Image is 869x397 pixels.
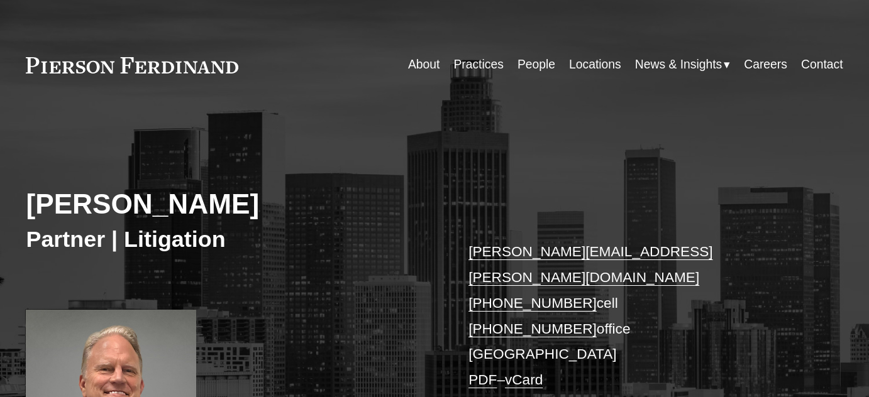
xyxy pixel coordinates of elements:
[635,54,722,76] span: News & Insights
[453,53,503,77] a: Practices
[569,53,621,77] a: Locations
[468,321,597,337] a: [PHONE_NUMBER]
[468,372,497,388] a: PDF
[26,187,434,221] h2: [PERSON_NAME]
[801,53,843,77] a: Contact
[468,295,597,311] a: [PHONE_NUMBER]
[468,244,713,285] a: [PERSON_NAME][EMAIL_ADDRESS][PERSON_NAME][DOMAIN_NAME]
[635,53,730,77] a: folder dropdown
[518,53,555,77] a: People
[408,53,440,77] a: About
[26,226,434,253] h3: Partner | Litigation
[505,372,543,388] a: vCard
[744,53,787,77] a: Careers
[468,239,809,393] p: cell office [GEOGRAPHIC_DATA] –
